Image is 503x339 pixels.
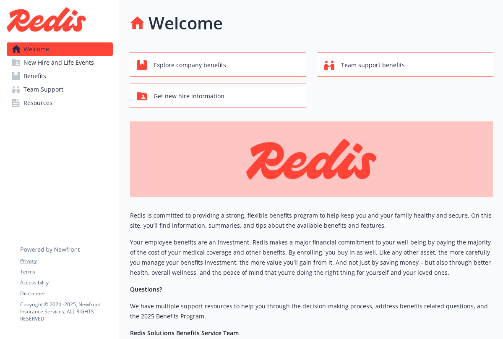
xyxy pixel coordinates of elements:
a: Accessibility [20,279,112,286]
h1: Welcome [149,11,223,36]
strong: Questions? [130,285,162,293]
span: New Hire and Life Events [23,56,94,69]
span: Team support benefits [341,57,405,73]
p: Redis is committed to providing a strong, flexible benefits program to help keep you and your fam... [130,210,493,231]
a: Benefits [7,69,113,83]
a: Resources [7,96,113,110]
span: Benefits [23,69,46,83]
button: Explore company benefits [130,53,306,77]
a: Privacy [20,257,112,265]
p: We have multiple support resources to help you through the decision-making process, address benef... [130,301,493,321]
a: New Hire and Life Events [7,56,113,69]
p: Copyright © 2024 - 2025 , Newfront Insurance Services, ALL RIGHTS RESERVED [20,301,112,322]
a: Terms [20,268,112,276]
span: Resources [23,96,52,110]
a: Disclaimer [20,290,112,297]
span: Team Support [23,83,63,96]
span: Welcome [23,42,49,56]
p: Your employee benefits are an investment. Redis makes a major financial commitment to your well-b... [130,237,493,278]
a: Team Support [7,83,113,96]
strong: Redis Solutions Benefits Service Team [130,329,239,337]
a: Welcome [7,42,113,56]
button: Team support benefits [318,53,493,77]
img: overview page banner [130,121,493,197]
span: Get new hire information [154,88,224,104]
button: Get new hire information [130,84,306,108]
span: Explore company benefits [154,57,226,73]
